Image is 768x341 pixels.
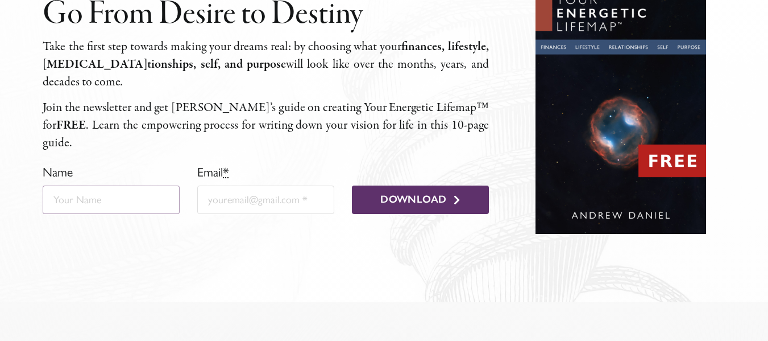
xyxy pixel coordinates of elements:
input: Your Name [43,186,180,214]
b: finances, lifestyle, [MEDICAL_DATA]­tion­ships, self, and pur­pose [43,38,488,73]
label: Name [43,165,73,180]
p: Join the newslet­ter and get [PERSON_NAME]’s guide on cre­at­ing Your Energetic Lifemap™ for . Le... [43,99,488,151]
span: Download [380,194,446,206]
i: . [121,73,123,91]
p: Take the first step towards mak­ing your dreams real: by choos­ing what your will look like over ... [43,38,488,91]
label: Email [197,165,229,180]
input: youremail@gmail.com * [197,186,334,214]
button: Download [352,186,489,214]
b: FREE [56,117,86,134]
abbr: required [223,165,229,180]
